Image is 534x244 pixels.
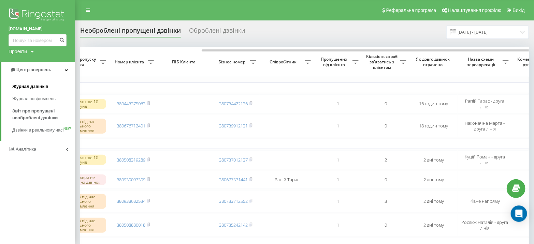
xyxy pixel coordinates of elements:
[458,150,512,169] td: Куцій Роман - друга лінія
[318,57,352,67] span: Пропущених від клієнта
[1,62,75,78] a: Центр звернень
[9,7,67,24] img: Ringostat logo
[314,94,362,113] td: 1
[461,57,503,67] span: Назва схеми переадресації
[12,124,75,136] a: Дзвінки в реальному часіNEW
[219,123,248,129] a: 380739912131
[362,171,410,189] td: 0
[314,214,362,237] td: 1
[55,194,106,209] div: Скинуто під час вітального повідомлення
[410,171,458,189] td: 2 дні тому
[219,157,248,163] a: 380737012137
[410,115,458,137] td: 18 годин тому
[163,59,206,65] span: ПІБ Клієнта
[513,7,525,13] span: Вихід
[448,7,501,13] span: Налаштування профілю
[55,174,106,185] div: Менеджери не відповіли на дзвінок
[117,222,145,228] a: 380508880018
[410,150,458,169] td: 2 дні тому
[12,93,75,105] a: Журнал повідомлень
[263,59,305,65] span: Співробітник
[314,115,362,137] td: 1
[219,198,248,204] a: 380733712552
[362,94,410,113] td: 0
[314,190,362,213] td: 1
[458,214,512,237] td: Рослюк Наталія - друга лінія
[362,214,410,237] td: 0
[80,27,181,37] div: Необроблені пропущені дзвінки
[415,57,452,67] span: Як довго дзвінок втрачено
[55,99,106,109] div: Скинуто раніше 10 секунд
[12,83,48,90] span: Журнал дзвінків
[314,171,362,189] td: 1
[458,190,512,213] td: Рівне напряму
[365,54,400,70] span: Кількість спроб зв'язатись з клієнтом
[9,26,67,32] a: [DOMAIN_NAME]
[16,147,36,152] span: Аналiтика
[55,119,106,134] div: Скинуто під час вітального повідомлення
[55,155,106,165] div: Скинуто раніше 10 секунд
[219,101,248,107] a: 380734422136
[410,94,458,113] td: 16 годин тому
[219,222,248,228] a: 380735242142
[386,7,436,13] span: Реферальна програма
[117,177,145,183] a: 380930097309
[9,48,27,55] div: Проекти
[117,157,145,163] a: 380508319289
[117,101,145,107] a: 380443375063
[55,218,106,233] div: Скинуто під час вітального повідомлення
[314,150,362,169] td: 1
[16,67,51,72] span: Центр звернень
[511,205,527,222] div: Open Intercom Messenger
[458,115,512,137] td: Наконечна Марта - друга лінія
[12,105,75,124] a: Звіт про пропущені необроблені дзвінки
[113,59,148,65] span: Номер клієнта
[260,171,314,189] td: Рапій Тарас
[12,127,63,134] span: Дзвінки в реальному часі
[362,150,410,169] td: 2
[12,108,72,121] span: Звіт про пропущені необроблені дзвінки
[117,198,145,204] a: 380938682534
[362,190,410,213] td: 3
[410,214,458,237] td: 2 дні тому
[410,190,458,213] td: 2 дні тому
[12,80,75,93] a: Журнал дзвінків
[219,177,248,183] a: 380677571441
[9,34,67,46] input: Пошук за номером
[215,59,250,65] span: Бізнес номер
[12,95,56,102] span: Журнал повідомлень
[458,94,512,113] td: Рапій Тарас - друга лінія
[362,115,410,137] td: 0
[189,27,245,37] div: Оброблені дзвінки
[117,123,145,129] a: 380676712401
